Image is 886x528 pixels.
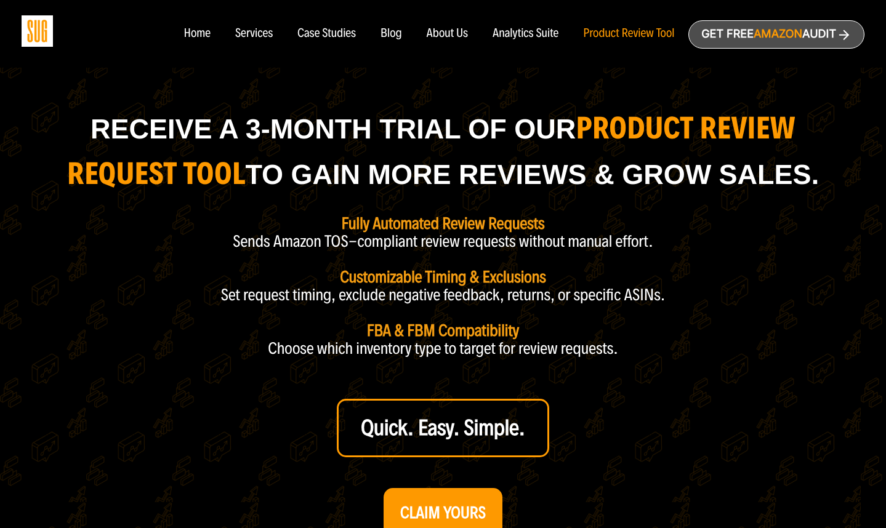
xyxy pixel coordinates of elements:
[493,27,558,41] a: Analytics Suite
[221,286,666,304] p: Set request timing, exclude negative feedback, returns, or specific ASINs.
[361,415,525,441] strong: Quick. Easy. Simple.
[233,233,653,250] p: Sends Amazon TOS-compliant review requests without manual effort.
[183,27,210,41] a: Home
[337,399,549,457] a: Quick. Easy. Simple.
[54,106,832,197] h1: Receive a 3-month trial of our to Gain More Reviews & Grow Sales.
[688,20,864,49] a: Get freeAmazonAudit
[341,214,544,233] strong: Fully Automated Review Requests
[583,27,674,41] a: Product Review Tool
[400,503,486,522] strong: CLAIM YOURS
[340,267,546,287] strong: Customizable Timing & Exclusions
[367,321,519,340] strong: FBA & FBM Compatibility
[235,27,273,41] a: Services
[22,15,53,47] img: Sug
[427,27,469,41] a: About Us
[268,340,618,358] p: Choose which inventory type to target for review requests.
[754,28,802,41] span: Amazon
[381,27,402,41] a: Blog
[67,109,795,192] strong: product Review Request Tool
[297,27,356,41] a: Case Studies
